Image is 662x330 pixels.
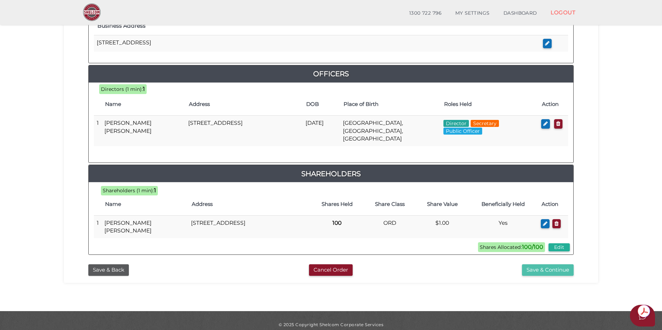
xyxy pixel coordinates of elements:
[69,322,593,328] div: © 2025 Copyright Shelcom Corporate Services
[344,101,437,107] h4: Place of Birth
[444,101,535,107] h4: Roles Held
[143,86,145,92] b: 1
[314,201,360,207] h4: Shares Held
[471,120,499,127] span: Secretary
[448,6,496,20] a: MY SETTINGS
[522,264,574,276] button: Save & Continue
[102,116,185,146] td: [PERSON_NAME] [PERSON_NAME]
[340,116,440,146] td: [GEOGRAPHIC_DATA], [GEOGRAPHIC_DATA], [GEOGRAPHIC_DATA]
[103,187,154,194] span: Shareholders (1 min):
[192,201,307,207] h4: Address
[443,128,482,135] span: Public Officer
[94,35,540,52] td: [STREET_ADDRESS]
[101,86,143,92] span: Directors (1 min):
[105,201,185,207] h4: Name
[89,168,573,179] a: Shareholders
[402,6,448,20] a: 1300 722 796
[443,120,469,127] span: Director
[189,101,299,107] h4: Address
[367,201,412,207] h4: Share Class
[94,17,540,35] th: Business Address
[542,201,565,207] h4: Action
[549,243,570,251] button: Edit
[102,215,188,238] td: [PERSON_NAME] [PERSON_NAME]
[420,201,465,207] h4: Share Value
[363,215,416,238] td: ORD
[88,264,129,276] button: Save & Back
[105,101,182,107] h4: Name
[469,215,538,238] td: Yes
[544,5,582,20] a: LOGOUT
[185,116,303,146] td: [STREET_ADDRESS]
[542,101,565,107] h4: Action
[416,215,469,238] td: $1.00
[306,101,337,107] h4: DOB
[94,116,102,146] td: 1
[630,305,655,327] button: Open asap
[94,215,102,238] td: 1
[89,68,573,79] a: Officers
[309,264,353,276] button: Cancel Order
[303,116,340,146] td: [DATE]
[472,201,535,207] h4: Beneficially Held
[522,244,543,250] b: 100/100
[496,6,544,20] a: DASHBOARD
[154,187,156,194] b: 1
[188,215,310,238] td: [STREET_ADDRESS]
[332,220,341,226] b: 100
[478,242,545,252] span: Shares Allocated:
